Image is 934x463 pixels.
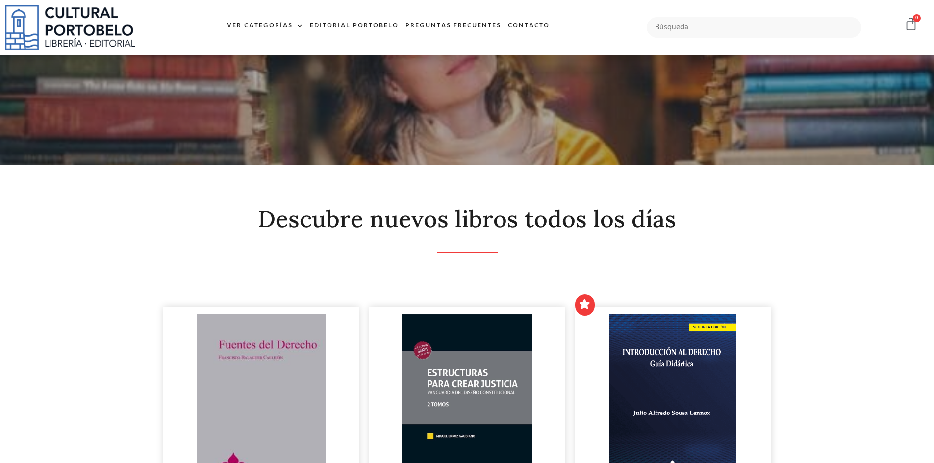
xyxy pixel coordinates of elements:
h2: Descubre nuevos libros todos los días [163,206,771,232]
a: Preguntas frecuentes [402,16,505,37]
a: Editorial Portobelo [306,16,402,37]
span: 0 [913,14,921,22]
a: Contacto [505,16,553,37]
input: Búsqueda [647,17,862,38]
a: Ver Categorías [224,16,306,37]
a: 0 [904,17,918,31]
